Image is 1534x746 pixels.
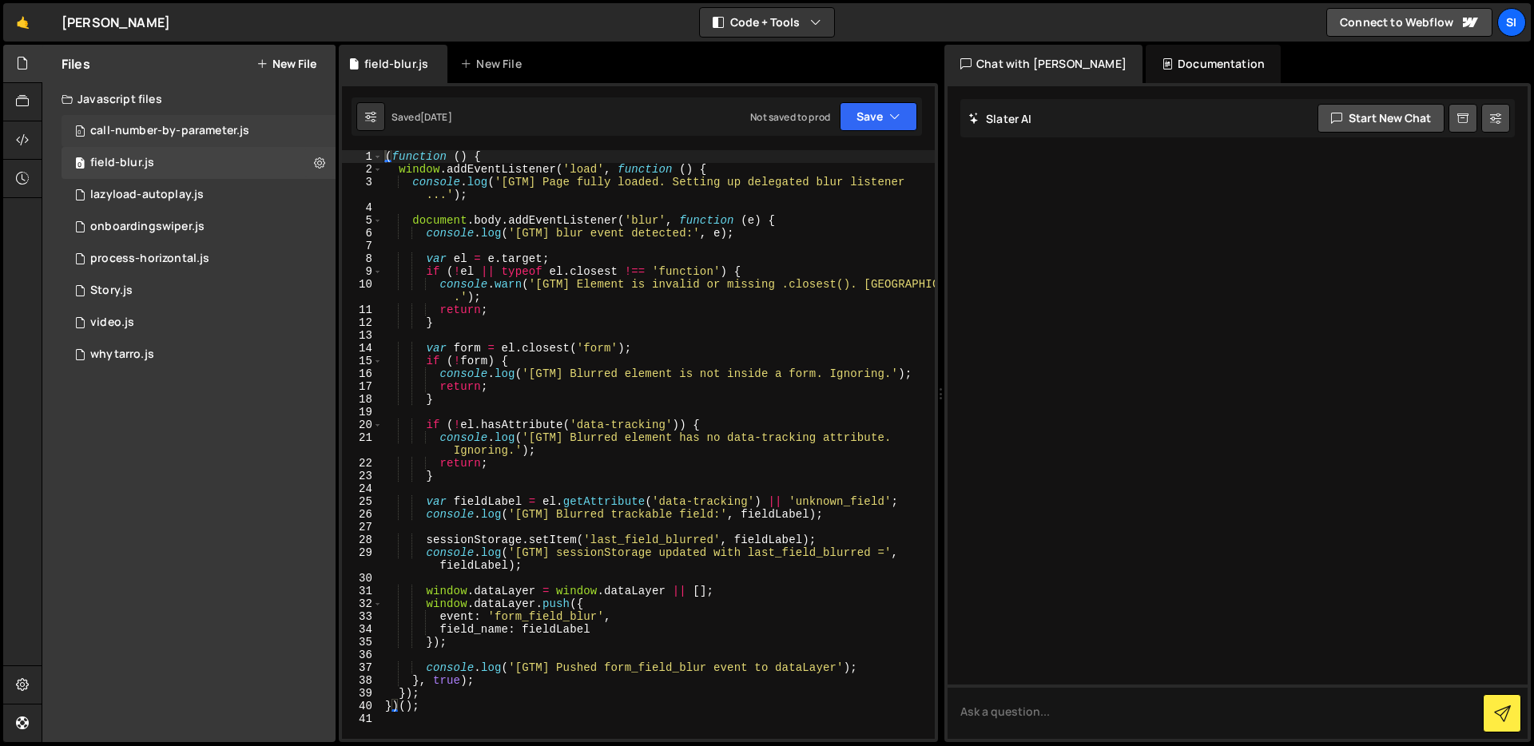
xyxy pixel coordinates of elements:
[342,431,383,457] div: 21
[342,163,383,176] div: 2
[342,316,383,329] div: 12
[342,585,383,597] div: 31
[342,674,383,687] div: 38
[391,110,452,124] div: Saved
[968,111,1032,126] h2: Slater AI
[342,636,383,649] div: 35
[342,700,383,712] div: 40
[342,342,383,355] div: 14
[342,419,383,431] div: 20
[90,188,204,202] div: lazyload-autoplay.js
[342,521,383,534] div: 27
[342,406,383,419] div: 19
[342,572,383,585] div: 30
[420,110,452,124] div: [DATE]
[90,284,133,298] div: Story.js
[342,495,383,508] div: 25
[364,56,428,72] div: field-blur.js
[342,214,383,227] div: 5
[62,339,336,371] div: 12473/36600.js
[342,470,383,482] div: 23
[256,58,316,70] button: New File
[342,546,383,572] div: 29
[1317,104,1445,133] button: Start new chat
[700,8,834,37] button: Code + Tools
[1497,8,1526,37] a: SI
[90,124,249,138] div: call-number-by-parameter.js
[342,201,383,214] div: 4
[62,147,336,179] div: 12473/40657.js
[342,240,383,252] div: 7
[75,126,85,139] span: 0
[1326,8,1492,37] a: Connect to Webflow
[342,712,383,725] div: 41
[342,355,383,367] div: 15
[342,457,383,470] div: 22
[62,13,170,32] div: [PERSON_NAME]
[342,623,383,636] div: 34
[342,610,383,623] div: 33
[90,220,205,234] div: onboardingswiper.js
[750,110,830,124] div: Not saved to prod
[342,649,383,661] div: 36
[342,252,383,265] div: 8
[944,45,1143,83] div: Chat with [PERSON_NAME]
[62,115,336,147] div: 12473/34694.js
[342,482,383,495] div: 24
[1146,45,1281,83] div: Documentation
[62,211,336,243] div: 12473/42006.js
[342,265,383,278] div: 9
[62,243,336,275] div: 12473/47229.js
[342,534,383,546] div: 28
[42,83,336,115] div: Javascript files
[342,227,383,240] div: 6
[840,102,917,131] button: Save
[460,56,527,72] div: New File
[90,347,154,362] div: whytarro.js
[62,55,90,73] h2: Files
[342,597,383,610] div: 32
[62,275,336,307] div: 12473/31387.js
[342,380,383,393] div: 17
[90,315,134,330] div: video.js
[342,367,383,380] div: 16
[342,304,383,316] div: 11
[342,393,383,406] div: 18
[90,156,154,170] div: field-blur.js
[75,158,85,171] span: 0
[342,278,383,304] div: 10
[62,307,336,339] div: 12473/45249.js
[342,508,383,521] div: 26
[3,3,42,42] a: 🤙
[90,252,209,266] div: process-horizontal.js
[342,176,383,201] div: 3
[342,687,383,700] div: 39
[342,150,383,163] div: 1
[342,661,383,674] div: 37
[62,179,336,211] div: 12473/30236.js
[342,329,383,342] div: 13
